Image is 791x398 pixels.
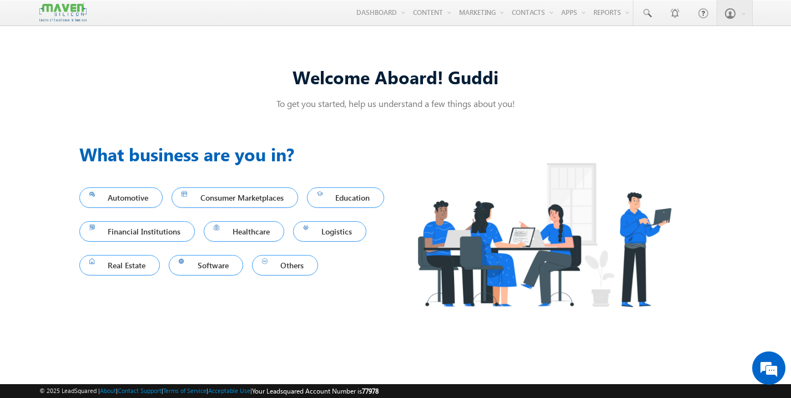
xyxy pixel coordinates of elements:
[79,141,396,167] h3: What business are you in?
[214,224,274,239] span: Healthcare
[182,190,288,205] span: Consumer Marketplaces
[39,3,86,22] img: Custom Logo
[317,190,375,205] span: Education
[79,65,712,89] div: Welcome Aboard! Guddi
[39,386,379,396] span: © 2025 LeadSquared | | | | |
[79,98,712,109] p: To get you started, help us understand a few things about you!
[89,258,150,273] span: Real Estate
[118,387,162,394] a: Contact Support
[396,141,692,329] img: Industry.png
[89,190,153,205] span: Automotive
[179,258,233,273] span: Software
[252,387,379,395] span: Your Leadsquared Account Number is
[303,224,357,239] span: Logistics
[163,387,206,394] a: Terms of Service
[89,224,185,239] span: Financial Institutions
[208,387,250,394] a: Acceptable Use
[262,258,309,273] span: Others
[100,387,116,394] a: About
[362,387,379,395] span: 77978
